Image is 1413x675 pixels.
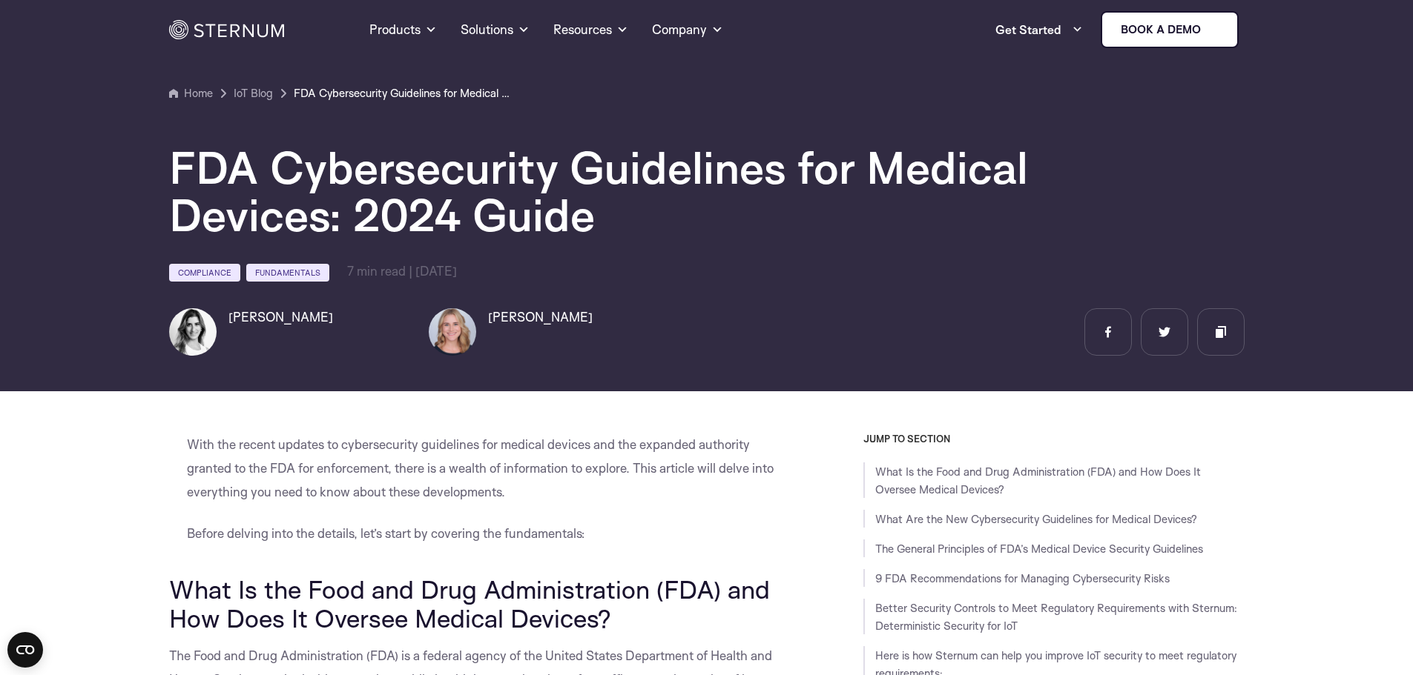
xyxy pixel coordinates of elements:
img: sternum iot [1207,24,1219,36]
a: The General Principles of FDA’s Medical Device Security Guidelines [875,542,1203,556]
a: Fundamentals [246,264,329,282]
h6: [PERSON_NAME] [228,308,333,326]
span: What Is the Food and Drug Administration (FDA) and How Does It Oversee Medical Devices? [169,573,770,633]
a: FDA Cybersecurity Guidelines for Medical Devices: 2024 Guide [294,84,516,102]
a: Home [169,84,213,102]
a: Solutions [461,3,530,56]
p: With the recent updates to cybersecurity guidelines for medical devices and the expanded authorit... [187,433,779,504]
a: Products [369,3,437,56]
a: Resources [553,3,628,56]
span: min read | [347,263,412,279]
p: Before delving into the details, let’s start by covering the fundamentals: [187,522,779,545]
a: Company [652,3,723,56]
h1: FDA Cybersecurity Guidelines for Medical Devices: 2024 Guide [169,144,1059,239]
img: Emily Holmquist [429,308,476,356]
img: Shlomit Cymbalista [169,308,217,356]
a: Book a demo [1101,11,1239,48]
span: 7 [347,263,354,279]
span: [DATE] [415,263,457,279]
a: 9 FDA Recommendations for Managing Cybersecurity Risks [875,571,1170,585]
a: What Is the Food and Drug Administration (FDA) and How Does It Oversee Medical Devices? [875,465,1201,496]
a: What Are the New Cybersecurity Guidelines for Medical Devices? [875,512,1197,526]
a: Get Started [995,15,1083,44]
a: Compliance [169,264,240,282]
h6: [PERSON_NAME] [488,308,593,326]
h3: JUMP TO SECTION [863,433,1245,445]
a: Better Security Controls to Meet Regulatory Requirements with Sternum: Deterministic Security for... [875,601,1237,633]
button: Open CMP widget [7,632,43,668]
a: IoT Blog [234,84,273,102]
